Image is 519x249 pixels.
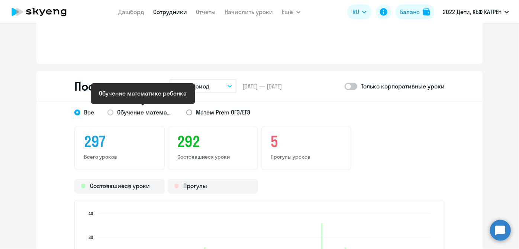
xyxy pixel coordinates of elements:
[154,8,187,16] a: Сотрудники
[196,108,250,116] span: Матем Prem ОГЭ/ЕГЭ
[84,133,155,151] h3: 297
[439,3,513,21] button: 2022 Дети, КБФ КАТРЕН
[271,154,342,161] p: Прогулы уроков
[117,108,173,116] span: Обучение математике ребенка
[177,133,248,151] h3: 292
[170,79,236,93] button: Весь период
[347,4,372,19] button: RU
[74,79,158,94] h2: Посещаемость
[400,7,420,16] div: Баланс
[88,235,93,240] text: 30
[271,133,342,151] h3: 5
[174,82,210,91] p: Весь период
[88,211,93,217] text: 40
[119,8,145,16] a: Дашборд
[225,8,273,16] a: Начислить уроки
[282,7,293,16] span: Ещё
[80,108,94,117] span: Все
[361,82,445,91] p: Только корпоративные уроки
[443,7,502,16] p: 2022 Дети, КБФ КАТРЕН
[177,154,248,161] p: Состоявшиеся уроки
[99,89,187,98] div: Обучение математике ребенка
[74,179,165,194] div: Состоявшиеся уроки
[282,4,301,19] button: Ещё
[423,8,430,16] img: balance
[196,8,216,16] a: Отчеты
[242,82,282,90] span: [DATE] — [DATE]
[396,4,435,19] button: Балансbalance
[84,154,155,161] p: Всего уроков
[168,179,258,194] div: Прогулы
[352,7,359,16] span: RU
